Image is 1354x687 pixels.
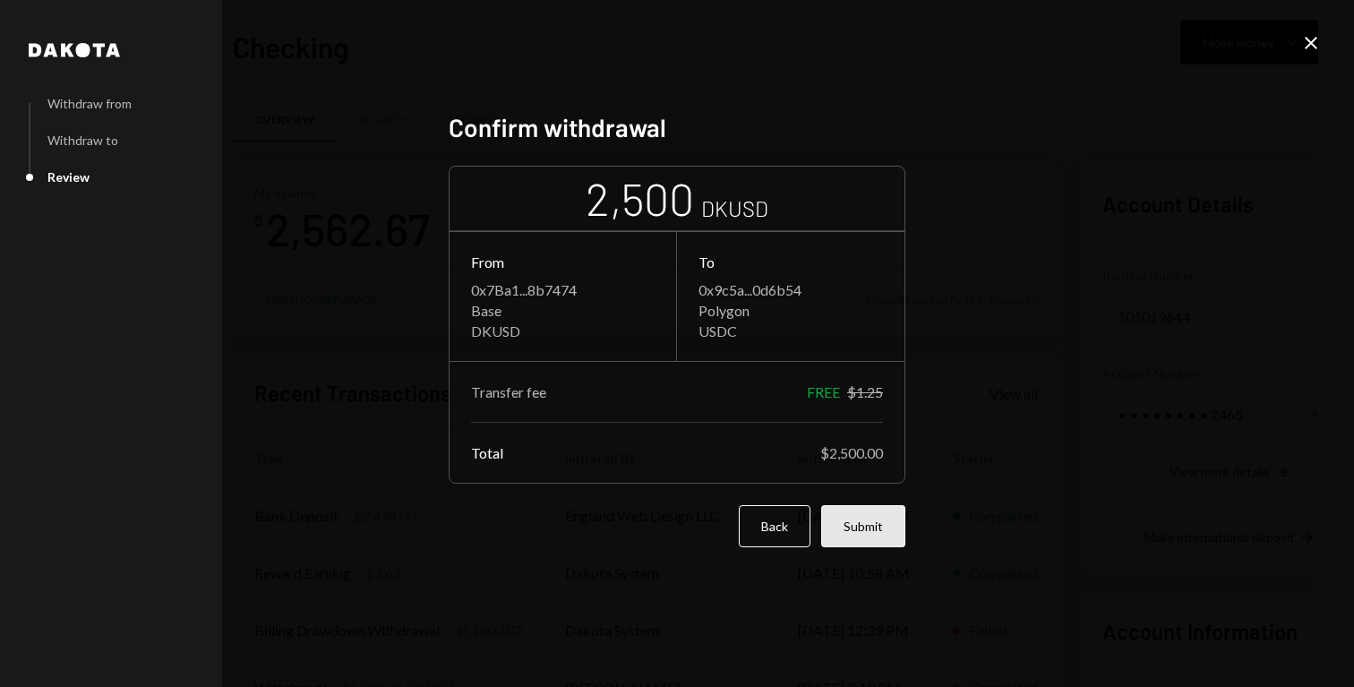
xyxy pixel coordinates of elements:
div: 0x7Ba1...8b7474 [471,281,655,298]
div: Withdraw to [47,133,118,148]
button: Back [739,505,810,547]
div: DKUSD [701,193,768,223]
div: From [471,253,655,271]
div: Polygon [698,302,883,319]
h2: Confirm withdrawal [449,110,905,145]
div: $2,500.00 [820,444,883,461]
div: Review [47,169,90,185]
div: Total [471,444,503,461]
div: $1.25 [847,383,883,400]
div: FREE [807,383,840,400]
div: Withdraw from [47,96,132,111]
div: To [698,253,883,271]
button: Submit [821,505,905,547]
div: 2,500 [586,170,694,227]
div: Transfer fee [471,383,546,400]
div: DKUSD [471,322,655,339]
div: USDC [698,322,883,339]
div: 0x9c5a...0d6b54 [698,281,883,298]
div: Base [471,302,655,319]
